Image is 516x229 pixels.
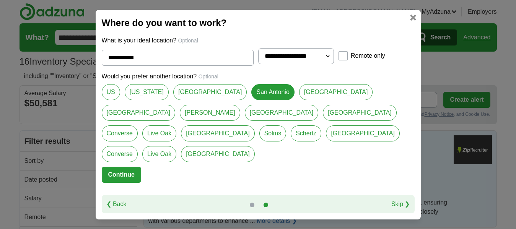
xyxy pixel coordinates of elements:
[102,16,415,30] h2: Where do you want to work?
[102,36,415,45] p: What is your ideal location?
[299,84,373,100] a: [GEOGRAPHIC_DATA]
[102,167,141,183] button: Continue
[351,51,385,60] label: Remote only
[102,125,138,141] a: Converse
[251,84,294,100] a: San Antonio
[180,105,240,121] a: [PERSON_NAME]
[142,146,176,162] a: Live Oak
[181,125,255,141] a: [GEOGRAPHIC_DATA]
[125,84,169,100] a: [US_STATE]
[173,84,247,100] a: [GEOGRAPHIC_DATA]
[326,125,400,141] a: [GEOGRAPHIC_DATA]
[102,105,176,121] a: [GEOGRAPHIC_DATA]
[102,146,138,162] a: Converse
[291,125,321,141] a: Schertz
[259,125,286,141] a: Solms
[391,200,410,209] a: Skip ❯
[102,72,415,81] p: Would you prefer another location?
[323,105,397,121] a: [GEOGRAPHIC_DATA]
[199,73,218,80] span: Optional
[178,37,198,44] span: Optional
[245,105,319,121] a: [GEOGRAPHIC_DATA]
[142,125,176,141] a: Live Oak
[106,200,127,209] a: ❮ Back
[102,84,120,100] a: US
[181,146,255,162] a: [GEOGRAPHIC_DATA]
